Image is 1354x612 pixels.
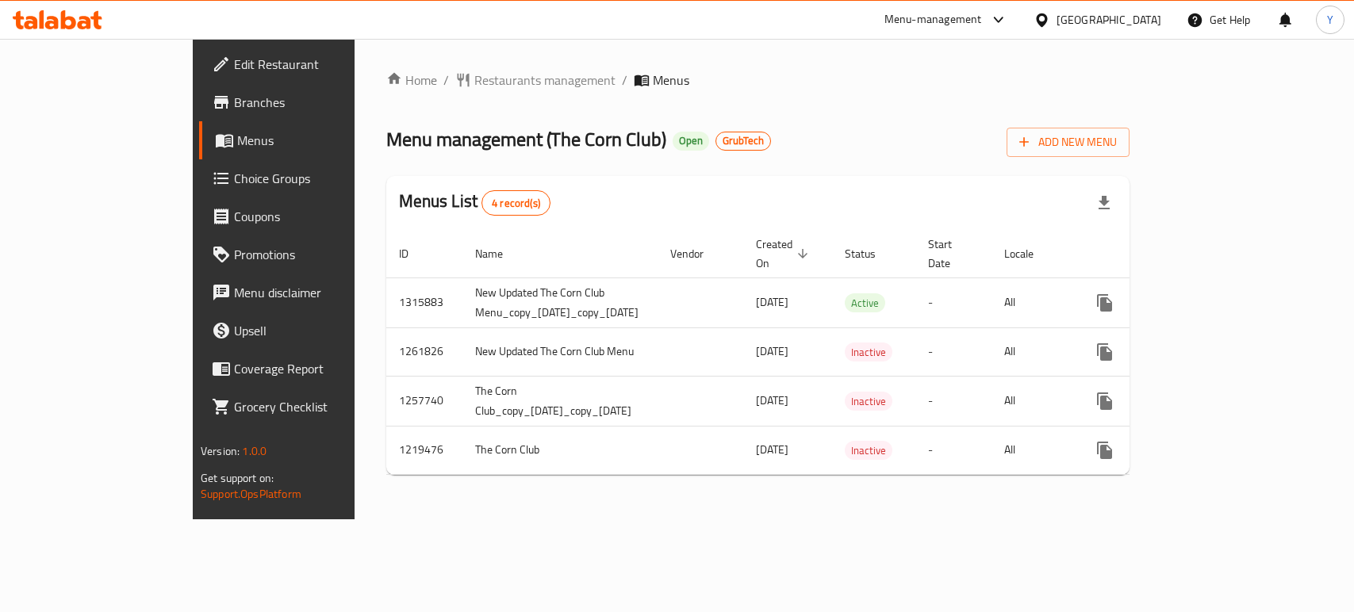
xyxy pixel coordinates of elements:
[845,442,892,460] span: Inactive
[455,71,616,90] a: Restaurants management
[845,294,885,312] span: Active
[1086,431,1124,469] button: more
[992,426,1073,474] td: All
[845,392,892,411] div: Inactive
[234,55,406,74] span: Edit Restaurant
[234,93,406,112] span: Branches
[199,273,419,312] a: Menu disclaimer
[915,426,992,474] td: -
[234,359,406,378] span: Coverage Report
[1004,244,1054,263] span: Locale
[1124,333,1162,371] button: Change Status
[462,277,658,327] td: New Updated The Corn Club Menu_copy_[DATE]_copy_[DATE]
[462,327,658,376] td: New Updated The Corn Club Menu
[1086,333,1124,371] button: more
[199,121,419,159] a: Menus
[884,10,982,29] div: Menu-management
[653,71,689,90] span: Menus
[475,244,524,263] span: Name
[845,343,892,361] span: Inactive
[756,439,788,460] span: [DATE]
[399,189,550,216] h2: Menus List
[670,244,724,263] span: Vendor
[201,468,274,488] span: Get support on:
[462,426,658,474] td: The Corn Club
[482,196,550,211] span: 4 record(s)
[199,388,419,426] a: Grocery Checklist
[386,327,462,376] td: 1261826
[845,392,892,411] span: Inactive
[928,235,972,273] span: Start Date
[1327,11,1333,29] span: Y
[199,312,419,350] a: Upsell
[199,45,419,83] a: Edit Restaurant
[386,71,1130,90] nav: breadcrumb
[399,244,429,263] span: ID
[201,484,301,504] a: Support.OpsPlatform
[386,376,462,426] td: 1257740
[234,207,406,226] span: Coupons
[992,327,1073,376] td: All
[199,197,419,235] a: Coupons
[915,277,992,327] td: -
[756,292,788,312] span: [DATE]
[386,121,666,157] span: Menu management ( The Corn Club )
[1073,230,1251,278] th: Actions
[1124,284,1162,322] button: Change Status
[992,376,1073,426] td: All
[1057,11,1161,29] div: [GEOGRAPHIC_DATA]
[845,441,892,460] div: Inactive
[199,159,419,197] a: Choice Groups
[386,230,1251,475] table: enhanced table
[756,390,788,411] span: [DATE]
[237,131,406,150] span: Menus
[915,376,992,426] td: -
[1019,132,1117,152] span: Add New Menu
[1086,382,1124,420] button: more
[1086,284,1124,322] button: more
[716,134,770,147] span: GrubTech
[474,71,616,90] span: Restaurants management
[242,441,267,461] span: 1.0.0
[386,277,462,327] td: 1315883
[915,327,992,376] td: -
[845,244,896,263] span: Status
[673,134,709,147] span: Open
[481,190,550,216] div: Total records count
[234,397,406,416] span: Grocery Checklist
[1124,431,1162,469] button: Change Status
[992,277,1073,327] td: All
[234,169,406,188] span: Choice Groups
[199,350,419,388] a: Coverage Report
[1085,184,1123,222] div: Export file
[462,376,658,426] td: The Corn Club_copy_[DATE]_copy_[DATE]
[386,426,462,474] td: 1219476
[1007,128,1130,157] button: Add New Menu
[622,71,627,90] li: /
[756,235,813,273] span: Created On
[234,245,406,264] span: Promotions
[673,132,709,151] div: Open
[1124,382,1162,420] button: Change Status
[199,83,419,121] a: Branches
[201,441,240,461] span: Version:
[234,321,406,340] span: Upsell
[234,283,406,302] span: Menu disclaimer
[443,71,449,90] li: /
[756,341,788,361] span: [DATE]
[199,235,419,273] a: Promotions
